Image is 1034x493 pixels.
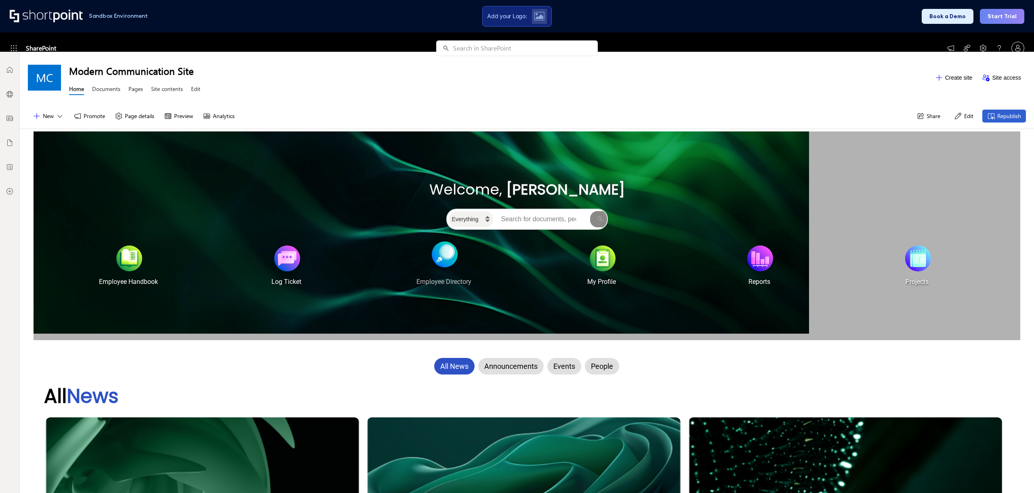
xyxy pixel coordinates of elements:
div: Events [547,358,581,375]
input: Search intranet [495,211,588,227]
button: Page details [110,110,159,123]
span: Add your Logo: [487,13,527,20]
div: All News [434,358,475,375]
button: Book a Demo [922,9,973,24]
strong: [PERSON_NAME] [506,179,625,200]
div: My Profile [587,277,616,287]
h1: Modern Communication Site [69,64,930,77]
button: Site access [977,71,1026,84]
a: Home [69,85,84,95]
div: Announcements [478,358,544,375]
button: Start Trial [980,9,1024,24]
button: Edit [949,110,978,123]
iframe: Chat Widget [994,454,1034,493]
button: New [28,110,69,123]
a: Documents [92,85,120,95]
button: Promote [69,110,110,123]
a: Edit [191,85,200,95]
span: MC [36,71,53,84]
div: People [585,358,619,375]
h1: Sandbox Environment [89,14,148,18]
button: Search [590,211,610,227]
span: SharePoint [26,38,56,58]
strong: All [44,383,119,410]
button: Analytics [198,110,240,123]
button: Create site [930,71,977,84]
span: News [67,383,119,410]
a: Site contents [151,85,183,95]
div: Reports [748,277,770,287]
button: Share [912,110,945,123]
div: Employee Handbook [99,277,158,287]
input: Search in SharePoint [453,40,598,55]
div: Projects [906,277,929,287]
a: Pages [128,85,143,95]
span: Welcome, [429,179,502,200]
div: Log Ticket [271,277,301,287]
button: Republish [982,110,1026,123]
div: Employee Directory [416,277,471,287]
img: Upload logo [534,12,544,21]
button: Preview [159,110,198,123]
select: Search type [449,212,493,227]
